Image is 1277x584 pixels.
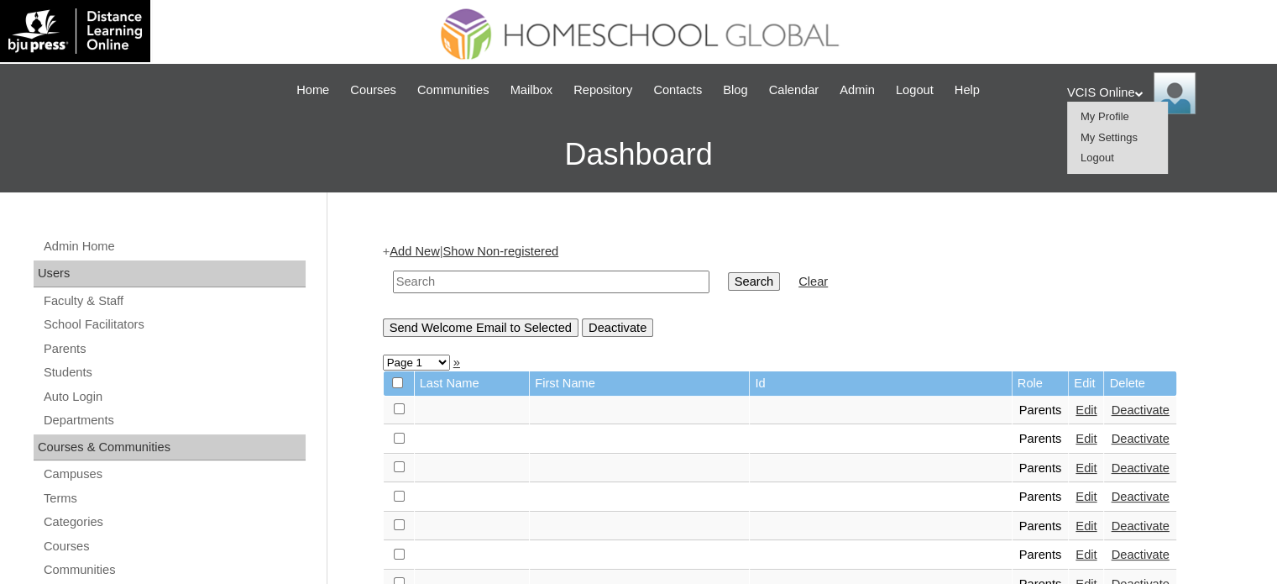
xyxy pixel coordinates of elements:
[582,318,653,337] input: Deactivate
[896,81,934,100] span: Logout
[1013,541,1069,570] td: Parents
[1111,432,1169,445] a: Deactivate
[42,339,306,360] a: Parents
[42,512,306,533] a: Categories
[1111,548,1169,561] a: Deactivate
[761,81,827,100] a: Calendar
[288,81,338,100] a: Home
[42,387,306,408] a: Auto Login
[8,117,1269,192] h3: Dashboard
[1067,72,1260,114] div: VCIS Online
[442,245,558,258] a: Show Non-registered
[1076,490,1096,503] a: Edit
[390,245,439,258] a: Add New
[1081,131,1138,144] a: My Settings
[750,371,1011,396] td: Id
[955,81,980,100] span: Help
[1013,425,1069,454] td: Parents
[42,410,306,431] a: Departments
[453,355,460,369] a: »
[1104,371,1175,396] td: Delete
[510,81,553,100] span: Mailbox
[42,362,306,383] a: Students
[42,291,306,312] a: Faculty & Staff
[502,81,562,100] a: Mailbox
[42,236,306,257] a: Admin Home
[415,371,530,396] td: Last Name
[887,81,942,100] a: Logout
[653,81,702,100] span: Contacts
[34,434,306,461] div: Courses & Communities
[1111,403,1169,417] a: Deactivate
[42,488,306,509] a: Terms
[393,271,709,293] input: Search
[723,81,747,100] span: Blog
[42,560,306,581] a: Communities
[417,81,489,100] span: Communities
[1076,461,1096,475] a: Edit
[1111,519,1169,533] a: Deactivate
[1013,455,1069,483] td: Parents
[1111,461,1169,475] a: Deactivate
[42,464,306,485] a: Campuses
[383,243,1214,336] div: + |
[1081,110,1129,123] a: My Profile
[342,81,405,100] a: Courses
[1013,371,1069,396] td: Role
[1069,371,1103,396] td: Edit
[946,81,988,100] a: Help
[1013,397,1069,425] td: Parents
[1076,548,1096,561] a: Edit
[1111,490,1169,503] a: Deactivate
[42,536,306,557] a: Courses
[34,260,306,287] div: Users
[840,81,875,100] span: Admin
[1081,151,1114,164] a: Logout
[1013,483,1069,512] td: Parents
[383,318,578,337] input: Send Welcome Email to Selected
[350,81,396,100] span: Courses
[769,81,819,100] span: Calendar
[1076,519,1096,533] a: Edit
[42,314,306,335] a: School Facilitators
[409,81,498,100] a: Communities
[714,81,756,100] a: Blog
[1013,513,1069,541] td: Parents
[831,81,883,100] a: Admin
[1076,432,1096,445] a: Edit
[1076,403,1096,417] a: Edit
[8,8,142,54] img: logo-white.png
[798,275,828,288] a: Clear
[296,81,329,100] span: Home
[728,272,780,291] input: Search
[645,81,710,100] a: Contacts
[1154,72,1196,114] img: VCIS Online Admin
[573,81,632,100] span: Repository
[565,81,641,100] a: Repository
[530,371,749,396] td: First Name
